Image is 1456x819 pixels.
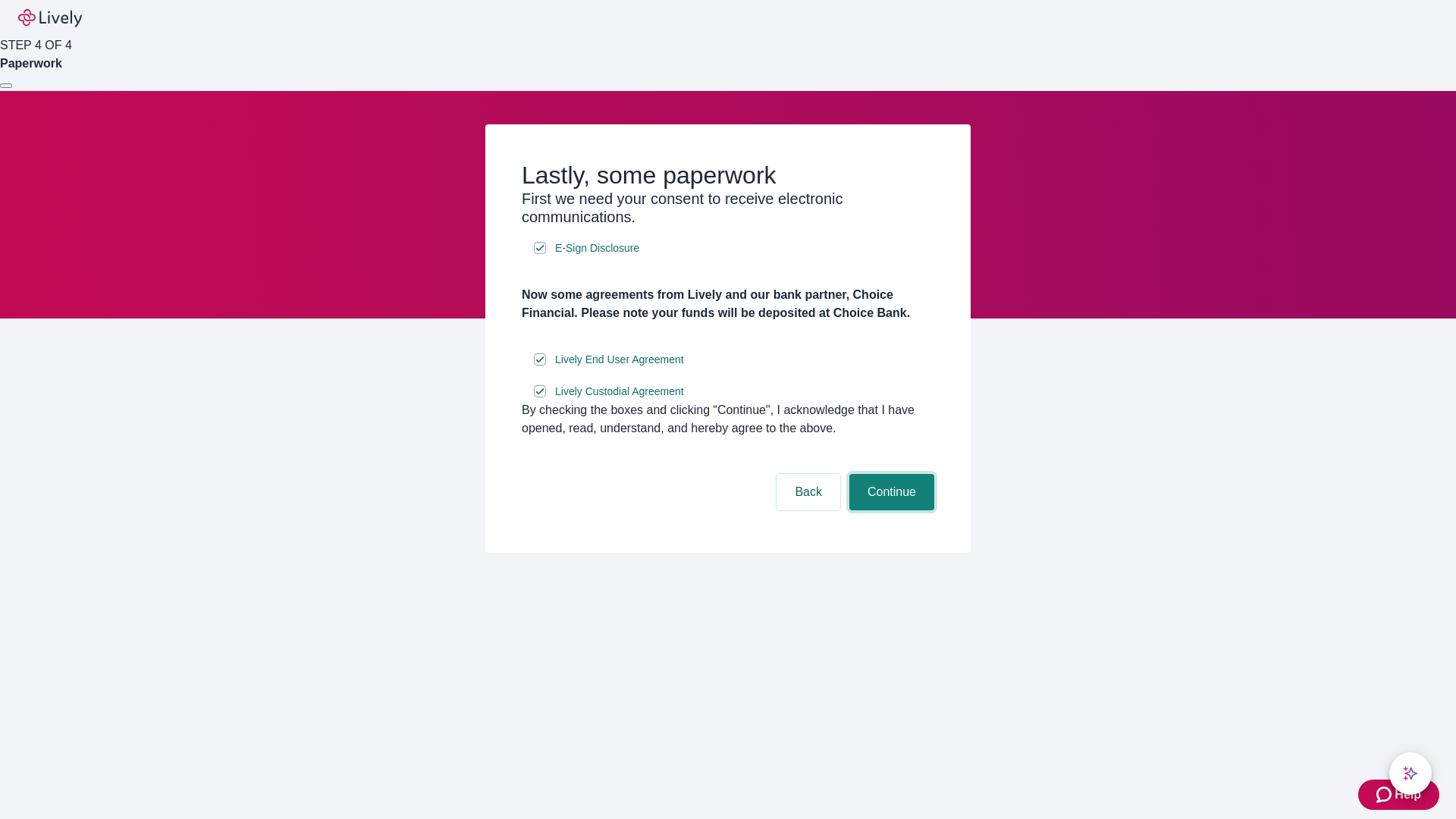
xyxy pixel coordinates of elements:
[1358,780,1439,810] button: Zendesk support iconHelp
[849,474,934,510] button: Continue
[552,382,687,401] a: e-sign disclosure document
[522,161,934,190] h2: Lastly, some paperwork
[777,474,840,510] button: Back
[18,9,82,27] img: Lively
[522,401,934,438] div: By checking the boxes and clicking “Continue", I acknowledge that I have opened, read, understand...
[1395,786,1421,804] span: Help
[1403,766,1418,781] svg: Lively AI Assistant
[555,384,684,400] span: Lively Custodial Agreement
[552,350,687,369] a: e-sign disclosure document
[1389,752,1432,795] button: chat
[522,190,934,226] h3: First we need your consent to receive electronic communications.
[522,286,934,322] h4: Now some agreements from Lively and our bank partner, Choice Financial. Please note your funds wi...
[555,352,684,368] span: Lively End User Agreement
[555,240,639,256] span: E-Sign Disclosure
[552,239,642,258] a: e-sign disclosure document
[1376,786,1395,804] svg: Zendesk support icon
